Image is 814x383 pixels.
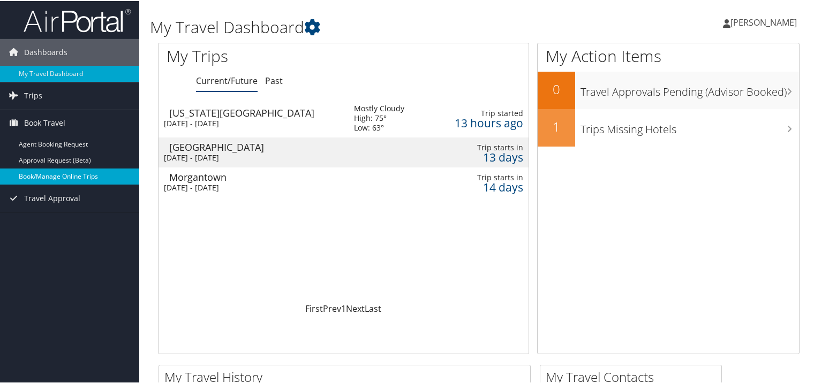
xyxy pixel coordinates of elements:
span: Book Travel [24,109,65,135]
a: First [305,302,323,313]
span: Trips [24,81,42,108]
img: airportal-logo.png [24,7,131,32]
span: [PERSON_NAME] [730,16,797,27]
div: 14 days [440,181,523,191]
a: Current/Future [196,74,258,86]
a: 0Travel Approvals Pending (Advisor Booked) [538,71,799,108]
div: [DATE] - [DATE] [164,152,338,162]
div: 13 hours ago [440,117,523,127]
div: [US_STATE][GEOGRAPHIC_DATA] [169,107,343,117]
div: Trip starts in [440,142,523,151]
h1: My Travel Dashboard [150,15,589,37]
span: Travel Approval [24,184,80,211]
span: Dashboards [24,38,67,65]
a: Prev [323,302,341,313]
div: Low: 63° [354,122,404,132]
h1: My Trips [167,44,366,66]
div: Morgantown [169,171,343,181]
h3: Trips Missing Hotels [581,116,799,136]
div: Trip started [440,108,523,117]
div: 13 days [440,151,523,161]
div: [DATE] - [DATE] [164,182,338,191]
div: [DATE] - [DATE] [164,118,338,127]
div: [GEOGRAPHIC_DATA] [169,141,343,151]
a: 1Trips Missing Hotels [538,108,799,145]
a: 1 [341,302,346,313]
a: Next [346,302,365,313]
h3: Travel Approvals Pending (Advisor Booked) [581,78,799,98]
div: Mostly Cloudy [354,103,404,112]
a: Past [265,74,283,86]
div: Trip starts in [440,172,523,181]
a: [PERSON_NAME] [723,5,808,37]
h2: 0 [538,79,575,97]
h2: 1 [538,117,575,135]
div: High: 75° [354,112,404,122]
a: Last [365,302,381,313]
h1: My Action Items [538,44,799,66]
